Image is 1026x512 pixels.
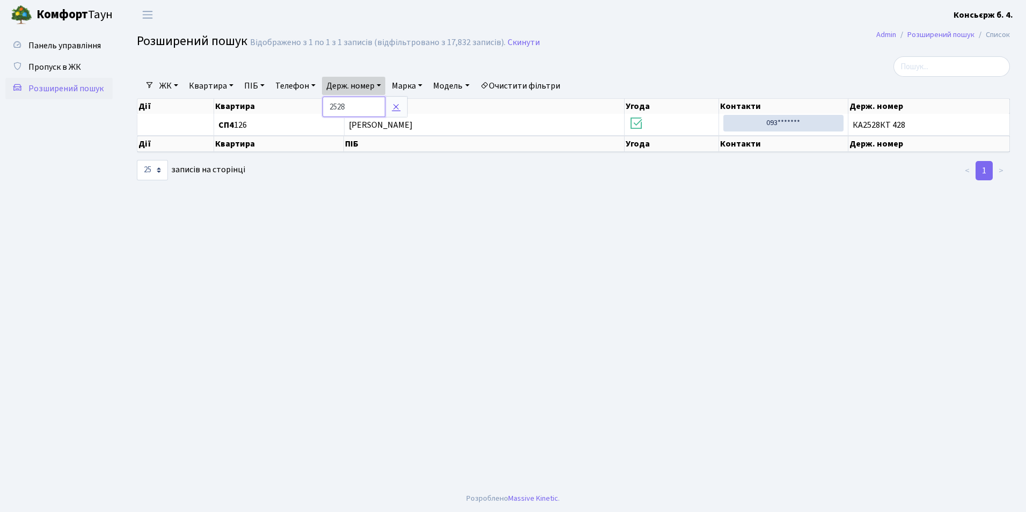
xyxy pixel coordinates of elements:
[719,99,848,114] th: Контакти
[240,77,269,95] a: ПІБ
[137,136,214,152] th: Дії
[271,77,320,95] a: Телефон
[214,99,344,114] th: Квартира
[976,161,993,180] a: 1
[466,493,560,504] div: Розроблено .
[137,160,245,180] label: записів на сторінці
[5,56,113,78] a: Пропуск в ЖК
[344,136,625,152] th: ПІБ
[476,77,565,95] a: Очистити фільтри
[625,136,719,152] th: Угода
[893,56,1010,77] input: Пошук...
[974,29,1010,41] li: Список
[508,38,540,48] a: Скинути
[349,119,413,131] span: [PERSON_NAME]
[218,119,234,131] b: СП4
[28,61,81,73] span: Пропуск в ЖК
[5,78,113,99] a: Розширений пошук
[387,77,427,95] a: Марка
[134,6,161,24] button: Переключити навігацію
[137,99,214,114] th: Дії
[214,136,344,152] th: Квартира
[250,38,505,48] div: Відображено з 1 по 1 з 1 записів (відфільтровано з 17,832 записів).
[137,160,168,180] select: записів на сторінці
[5,35,113,56] a: Панель управління
[719,136,848,152] th: Контакти
[11,4,32,26] img: logo.png
[508,493,558,504] a: Massive Kinetic
[345,99,625,114] th: ПІБ
[36,6,113,24] span: Таун
[860,24,1026,46] nav: breadcrumb
[876,29,896,40] a: Admin
[429,77,473,95] a: Модель
[848,99,1010,114] th: Держ. номер
[954,9,1013,21] a: Консьєрж б. 4.
[907,29,974,40] a: Розширений пошук
[848,136,1010,152] th: Держ. номер
[28,83,104,94] span: Розширений пошук
[155,77,182,95] a: ЖК
[853,121,1005,129] span: КА2528КТ 428
[218,121,339,129] span: 126
[28,40,101,52] span: Панель управління
[322,77,385,95] a: Держ. номер
[137,32,247,50] span: Розширений пошук
[36,6,88,23] b: Комфорт
[185,77,238,95] a: Квартира
[625,99,719,114] th: Угода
